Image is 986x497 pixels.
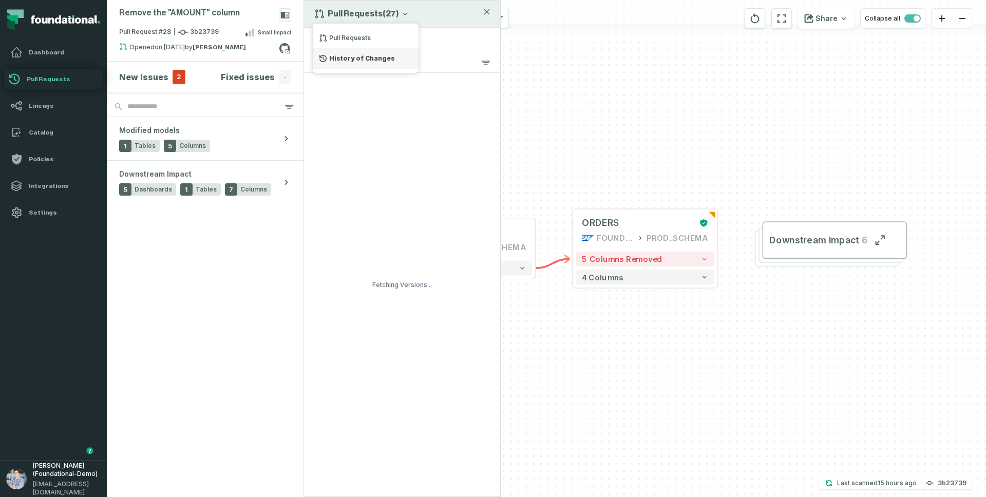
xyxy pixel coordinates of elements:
span: Alon Nafta (Foundational-Demo) [33,462,101,478]
h4: Settings [29,208,97,217]
a: Settings [4,202,103,223]
img: avatar of Alon Nafta [6,469,27,489]
h4: Pull Requests [27,75,99,83]
a: Integrations [4,176,103,196]
a: Pull Requests [4,69,103,89]
div: Pull Requests(27) [312,23,419,73]
h4: Lineage [29,102,97,110]
h4: Catalog [29,128,97,137]
div: Tooltip anchor [85,446,94,455]
a: Catalog [4,122,103,143]
a: Lineage [4,95,103,116]
div: History of Changes [313,48,419,69]
h4: Integrations [29,182,97,190]
div: Pull Requests [313,28,419,48]
h4: Dashboard [29,48,97,56]
button: Pull Requests(27) [314,9,409,19]
a: Policies [4,149,103,169]
h4: Policies [29,155,97,163]
a: Dashboard [4,42,103,63]
span: alon@foundational.io [33,480,101,496]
